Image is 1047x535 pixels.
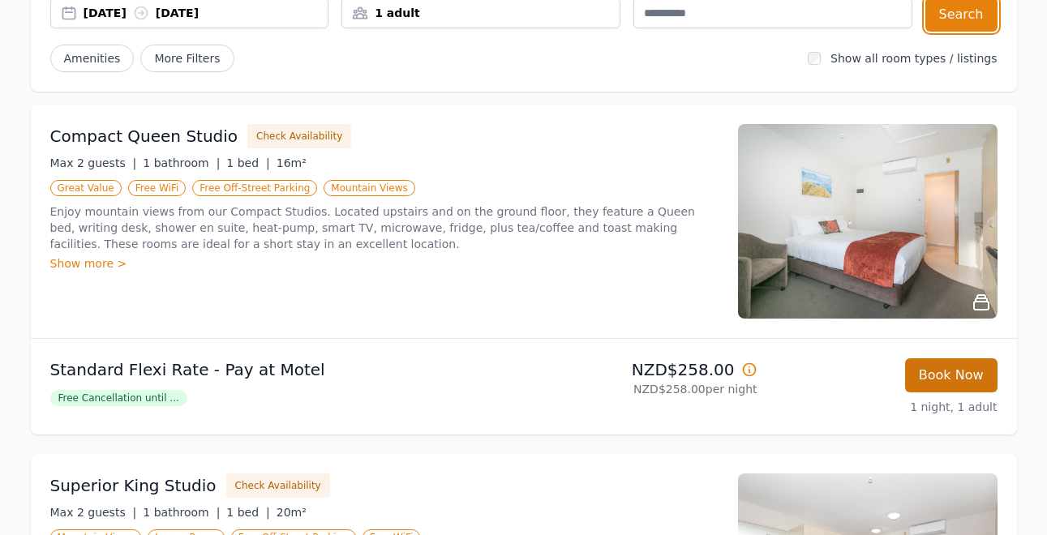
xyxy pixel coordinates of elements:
[50,203,719,252] p: Enjoy mountain views from our Compact Studios. Located upstairs and on the ground floor, they fea...
[50,156,137,169] span: Max 2 guests |
[50,358,517,381] p: Standard Flexi Rate - Pay at Motel
[140,45,234,72] span: More Filters
[905,358,998,392] button: Book Now
[50,125,238,148] h3: Compact Queen Studio
[143,156,220,169] span: 1 bathroom |
[50,180,122,196] span: Great Value
[192,180,317,196] span: Free Off-Street Parking
[324,180,414,196] span: Mountain Views
[342,5,620,21] div: 1 adult
[50,255,719,272] div: Show more >
[50,506,137,519] span: Max 2 guests |
[247,124,351,148] button: Check Availability
[277,156,307,169] span: 16m²
[277,506,307,519] span: 20m²
[226,506,269,519] span: 1 bed |
[770,399,998,415] p: 1 night, 1 adult
[530,358,757,381] p: NZD$258.00
[830,52,997,65] label: Show all room types / listings
[143,506,220,519] span: 1 bathroom |
[50,390,187,406] span: Free Cancellation until ...
[84,5,328,21] div: [DATE] [DATE]
[226,156,269,169] span: 1 bed |
[50,474,217,497] h3: Superior King Studio
[530,381,757,397] p: NZD$258.00 per night
[226,473,330,498] button: Check Availability
[128,180,187,196] span: Free WiFi
[50,45,135,72] button: Amenities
